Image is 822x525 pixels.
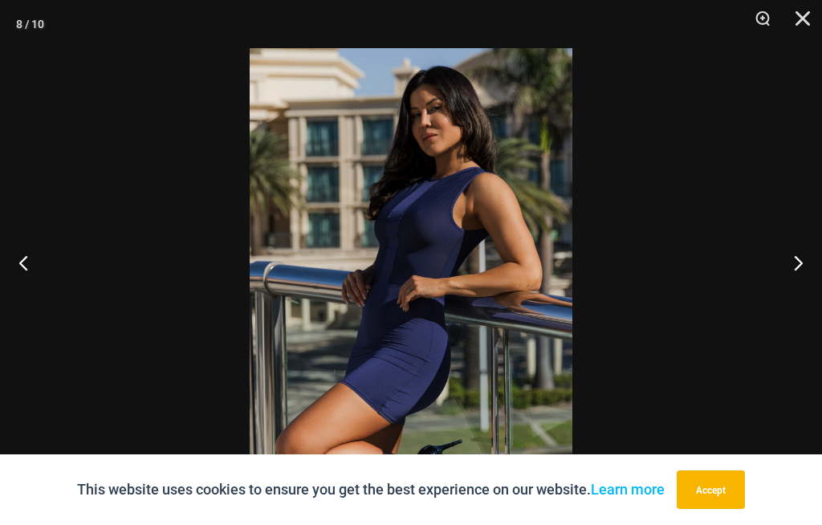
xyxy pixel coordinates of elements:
button: Next [762,222,822,303]
button: Accept [677,470,745,509]
p: This website uses cookies to ensure you get the best experience on our website. [77,478,665,502]
div: 8 / 10 [16,12,44,36]
a: Learn more [591,481,665,498]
